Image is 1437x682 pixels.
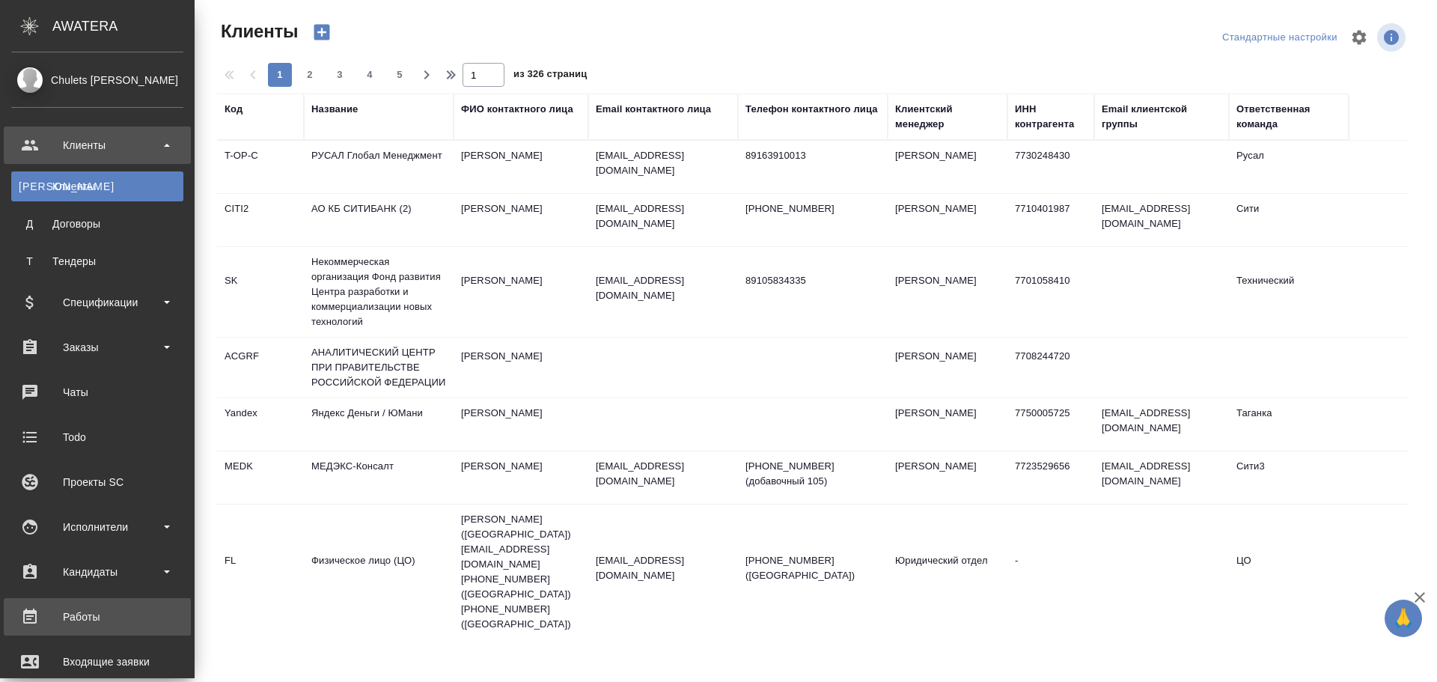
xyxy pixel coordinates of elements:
[11,426,183,448] div: Todo
[1102,102,1221,132] div: Email клиентской группы
[745,553,880,583] p: [PHONE_NUMBER] ([GEOGRAPHIC_DATA])
[304,338,454,398] td: АНАЛИТИЧЕСКИЙ ЦЕНТР ПРИ ПРАВИТЕЛЬСТВЕ РОССИЙСКОЙ ФЕДЕРАЦИИ
[745,459,880,489] p: [PHONE_NUMBER] (добавочный 105)
[217,141,304,193] td: T-OP-C
[745,102,878,117] div: Телефон контактного лица
[217,194,304,246] td: CITI2
[1007,341,1094,394] td: 7708244720
[888,266,1007,318] td: [PERSON_NAME]
[596,273,730,303] p: [EMAIL_ADDRESS][DOMAIN_NAME]
[217,546,304,598] td: FL
[304,546,454,598] td: Физическое лицо (ЦО)
[4,418,191,456] a: Todo
[1377,23,1409,52] span: Посмотреть информацию
[11,651,183,673] div: Входящие заявки
[895,102,1000,132] div: Клиентский менеджер
[1229,141,1349,193] td: Русал
[217,19,298,43] span: Клиенты
[454,451,588,504] td: [PERSON_NAME]
[225,102,242,117] div: Код
[4,374,191,411] a: Чаты
[11,72,183,88] div: Chulets [PERSON_NAME]
[304,141,454,193] td: РУСАЛ Глобал Менеджмент
[1229,451,1349,504] td: Сити3
[461,102,573,117] div: ФИО контактного лица
[11,471,183,493] div: Проекты SC
[304,19,340,45] button: Создать
[328,67,352,82] span: 3
[1007,266,1094,318] td: 7701058410
[11,134,183,156] div: Клиенты
[304,398,454,451] td: Яндекс Деньги / ЮМани
[1094,194,1229,246] td: [EMAIL_ADDRESS][DOMAIN_NAME]
[1007,398,1094,451] td: 7750005725
[513,65,587,87] span: из 326 страниц
[217,451,304,504] td: MEDK
[1229,266,1349,318] td: Технический
[217,266,304,318] td: SK
[1229,546,1349,598] td: ЦО
[1229,398,1349,451] td: Таганка
[596,201,730,231] p: [EMAIL_ADDRESS][DOMAIN_NAME]
[1007,141,1094,193] td: 7730248430
[11,561,183,583] div: Кандидаты
[304,194,454,246] td: АО КБ СИТИБАНК (2)
[454,141,588,193] td: [PERSON_NAME]
[19,216,176,231] div: Договоры
[1015,102,1087,132] div: ИНН контрагента
[454,194,588,246] td: [PERSON_NAME]
[454,341,588,394] td: [PERSON_NAME]
[745,273,880,288] p: 89105834335
[1094,451,1229,504] td: [EMAIL_ADDRESS][DOMAIN_NAME]
[454,266,588,318] td: [PERSON_NAME]
[19,254,176,269] div: Тендеры
[298,67,322,82] span: 2
[217,398,304,451] td: Yandex
[888,398,1007,451] td: [PERSON_NAME]
[388,63,412,87] button: 5
[1007,451,1094,504] td: 7723529656
[11,171,183,201] a: [PERSON_NAME]Клиенты
[1007,194,1094,246] td: 7710401987
[745,201,880,216] p: [PHONE_NUMBER]
[358,63,382,87] button: 4
[888,546,1007,598] td: Юридический отдел
[19,179,176,194] div: Клиенты
[596,102,711,117] div: Email контактного лица
[454,398,588,451] td: [PERSON_NAME]
[1094,398,1229,451] td: [EMAIL_ADDRESS][DOMAIN_NAME]
[888,194,1007,246] td: [PERSON_NAME]
[596,148,730,178] p: [EMAIL_ADDRESS][DOMAIN_NAME]
[298,63,322,87] button: 2
[52,11,195,41] div: AWATERA
[11,381,183,404] div: Чаты
[11,246,183,276] a: ТТендеры
[888,141,1007,193] td: [PERSON_NAME]
[596,459,730,489] p: [EMAIL_ADDRESS][DOMAIN_NAME]
[388,67,412,82] span: 5
[358,67,382,82] span: 4
[4,598,191,636] a: Работы
[11,209,183,239] a: ДДоговоры
[745,148,880,163] p: 89163910013
[304,247,454,337] td: Некоммерческая организация Фонд развития Центра разработки и коммерциализации новых технологий
[311,102,358,117] div: Название
[1385,600,1422,637] button: 🙏
[1229,194,1349,246] td: Сити
[11,336,183,359] div: Заказы
[1341,19,1377,55] span: Настроить таблицу
[11,606,183,628] div: Работы
[4,643,191,681] a: Входящие заявки
[1236,102,1341,132] div: Ответственная команда
[328,63,352,87] button: 3
[4,463,191,501] a: Проекты SC
[1391,603,1416,634] span: 🙏
[217,341,304,394] td: ACGRF
[11,516,183,538] div: Исполнители
[11,291,183,314] div: Спецификации
[304,451,454,504] td: МЕДЭКС-Консалт
[454,505,588,639] td: [PERSON_NAME] ([GEOGRAPHIC_DATA]) [EMAIL_ADDRESS][DOMAIN_NAME] [PHONE_NUMBER] ([GEOGRAPHIC_DATA])...
[1007,546,1094,598] td: -
[888,451,1007,504] td: [PERSON_NAME]
[888,341,1007,394] td: [PERSON_NAME]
